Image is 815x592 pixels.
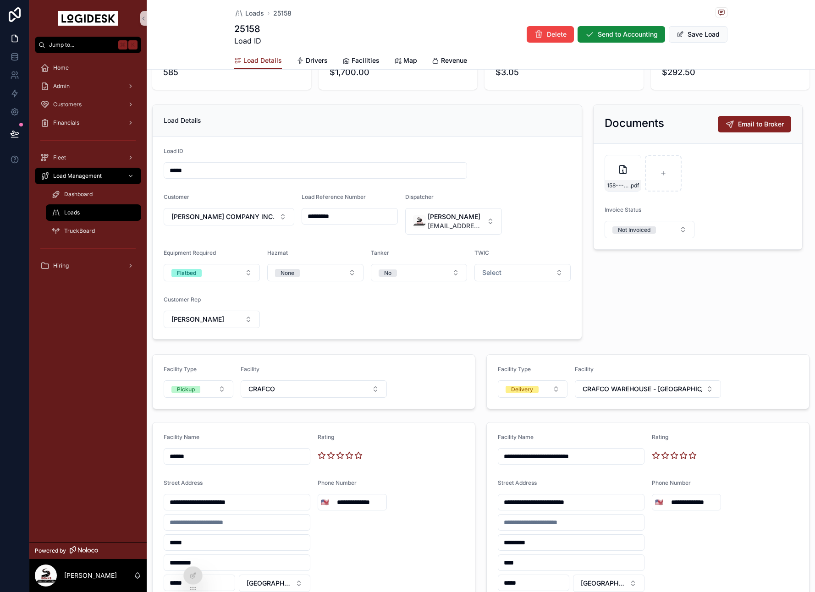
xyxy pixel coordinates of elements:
span: Rating [652,433,668,440]
div: No [384,269,391,277]
a: Map [394,52,417,71]
span: .pdf [629,182,639,189]
a: Loads [234,9,264,18]
a: Admin [35,78,141,94]
a: Revenue [432,52,467,71]
button: Select Button [575,380,721,398]
a: Home [35,60,141,76]
div: scrollable content [29,53,147,286]
span: K [129,41,137,49]
a: Load Management [35,168,141,184]
span: Financials [53,119,79,126]
a: Fleet [35,149,141,166]
a: Powered by [29,542,147,559]
span: $3.05 [496,66,633,79]
span: [PERSON_NAME] [428,212,483,221]
span: Jump to... [49,41,115,49]
span: Dashboard [64,191,93,198]
div: Flatbed [177,269,196,277]
span: Phone Number [652,479,691,486]
span: Facilities [352,56,380,65]
span: [PERSON_NAME] COMPANY INC. [171,212,275,221]
span: Delete [547,30,567,39]
span: Facility [575,366,594,373]
span: Equipment Required [164,249,216,256]
button: Select Button [573,575,644,592]
span: Rating [318,433,334,440]
span: $1,700.00 [330,66,467,79]
a: Drivers [297,52,328,71]
span: [GEOGRAPHIC_DATA] [581,579,626,588]
span: Customer [164,193,189,200]
img: App logo [58,11,118,26]
div: Not Invoiced [618,226,650,234]
span: Load Management [53,172,102,180]
span: Facility Type [164,366,197,373]
span: Load ID [234,35,261,46]
span: Revenue [441,56,467,65]
span: TruckBoard [64,227,95,235]
button: Select Button [164,208,294,225]
span: 158---9-3-to-9-4---CHR---1700.00 [607,182,629,189]
button: Send to Accounting [578,26,665,43]
span: TWIC [474,249,489,256]
span: Facility Name [164,433,199,440]
button: Select Button [405,208,501,235]
a: Dashboard [46,186,141,203]
a: Loads [46,204,141,221]
span: Send to Accounting [598,30,658,39]
button: Select Button [371,264,467,281]
span: Hazmat [267,249,288,256]
span: Load Details [243,56,282,65]
div: None [281,269,294,277]
span: CRAFCO WAREHOUSE - [GEOGRAPHIC_DATA] [583,384,703,394]
p: [PERSON_NAME] [64,571,117,580]
span: Invoice Status [605,206,641,213]
button: Select Button [498,380,567,398]
span: Facility Name [498,433,534,440]
button: Select Button [164,380,233,398]
h2: Documents [605,116,664,131]
div: Delivery [511,386,533,393]
h1: 25158 [234,22,261,35]
button: Save Load [669,26,727,43]
span: 585 [163,66,300,79]
button: Select Button [652,494,666,510]
span: Facility Type [498,366,531,373]
span: 🇺🇸 [655,498,663,507]
span: Admin [53,82,70,90]
span: Select [482,268,501,277]
span: Tanker [371,249,389,256]
span: [GEOGRAPHIC_DATA] [247,579,292,588]
span: Load ID [164,148,183,154]
span: Load Details [164,116,201,124]
button: Email to Broker [718,116,791,132]
button: Select Button [318,494,331,510]
a: 25158 [273,9,292,18]
a: Customers [35,96,141,113]
span: Load Reference Number [302,193,366,200]
button: Select Button [164,264,260,281]
button: Jump to...K [35,37,141,53]
button: Select Button [164,311,260,328]
span: Loads [245,9,264,18]
button: Select Button [241,380,387,398]
a: Facilities [342,52,380,71]
button: Delete [527,26,574,43]
span: Street Address [164,479,203,486]
div: Pickup [177,386,195,393]
a: Load Details [234,52,282,70]
span: [EMAIL_ADDRESS][DOMAIN_NAME] [428,221,483,230]
span: Facility [241,366,259,373]
button: Select Button [239,575,310,592]
span: Map [403,56,417,65]
a: Financials [35,115,141,131]
span: [PERSON_NAME] [171,315,224,324]
button: Select Button [605,221,694,238]
span: CRAFCO [248,384,275,394]
span: Customers [53,101,82,108]
span: Drivers [306,56,328,65]
span: Fleet [53,154,66,161]
span: 🇺🇸 [321,498,329,507]
a: Hiring [35,258,141,274]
